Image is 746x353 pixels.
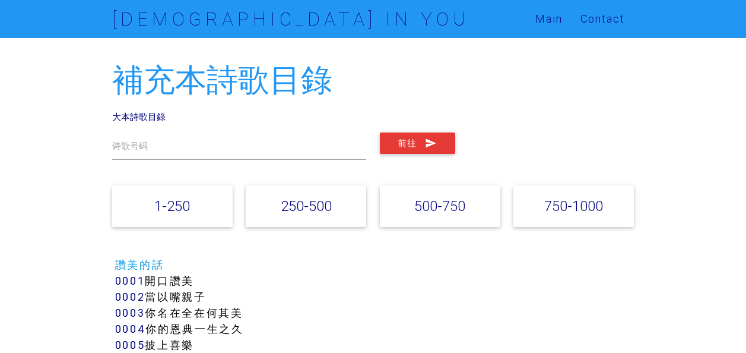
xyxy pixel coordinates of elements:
a: 750-1000 [544,197,603,215]
label: 诗歌号码 [112,140,148,153]
button: 前往 [380,133,455,154]
a: 0004 [115,322,146,336]
a: 0001 [115,274,145,288]
h2: 補充本詩歌目錄 [112,63,634,98]
a: 讚美的話 [115,258,164,272]
a: 250-500 [281,197,332,215]
a: 0005 [115,338,145,352]
a: 0003 [115,306,145,320]
a: 大本詩歌目錄 [112,111,166,122]
a: 0002 [115,290,145,304]
a: 500-750 [414,197,465,215]
a: 1-250 [154,197,190,215]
